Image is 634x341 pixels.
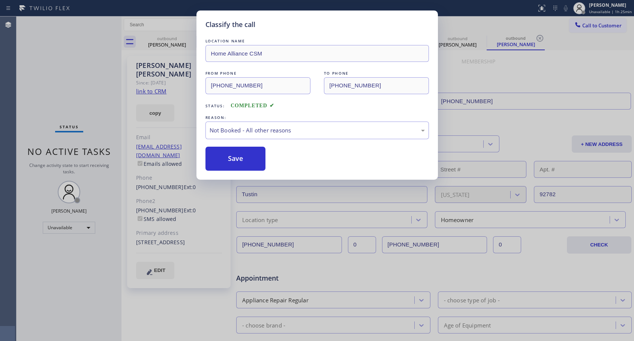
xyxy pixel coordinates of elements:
span: COMPLETED [231,103,274,108]
span: Status: [205,103,225,108]
div: FROM PHONE [205,69,310,77]
button: Save [205,147,266,171]
input: From phone [205,77,310,94]
div: Not Booked - All other reasons [210,126,425,135]
h5: Classify the call [205,20,255,30]
div: LOCATION NAME [205,37,429,45]
input: To phone [324,77,429,94]
div: TO PHONE [324,69,429,77]
div: REASON: [205,114,429,122]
